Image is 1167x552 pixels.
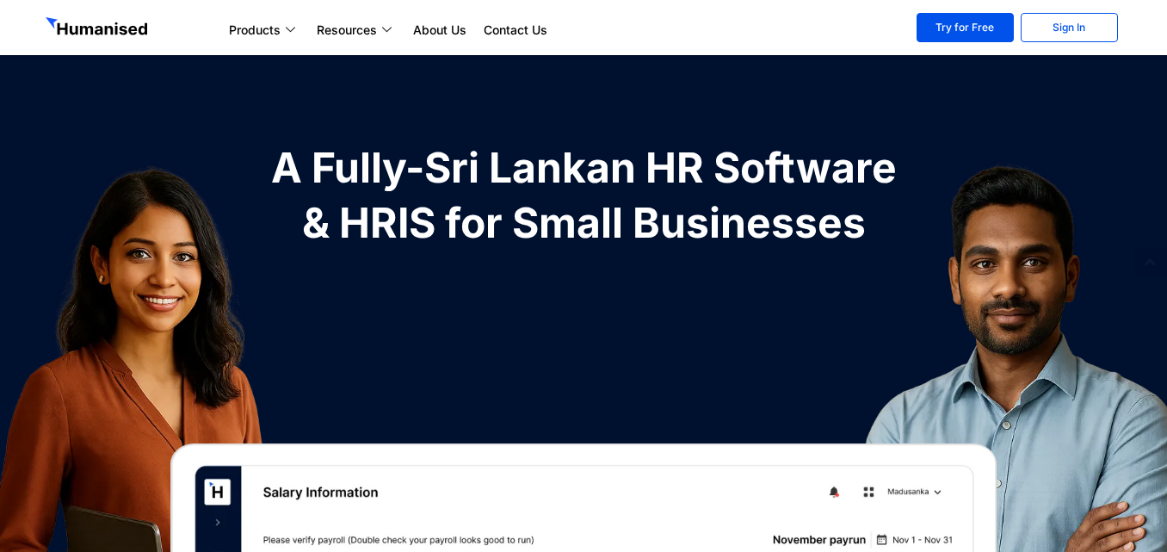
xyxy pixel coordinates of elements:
img: GetHumanised Logo [46,17,151,40]
a: Products [220,20,308,40]
a: About Us [404,20,475,40]
a: Contact Us [475,20,556,40]
a: Try for Free [917,13,1014,42]
a: Resources [308,20,404,40]
h1: A Fully-Sri Lankan HR Software & HRIS for Small Businesses [261,140,906,251]
a: Sign In [1021,13,1118,42]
